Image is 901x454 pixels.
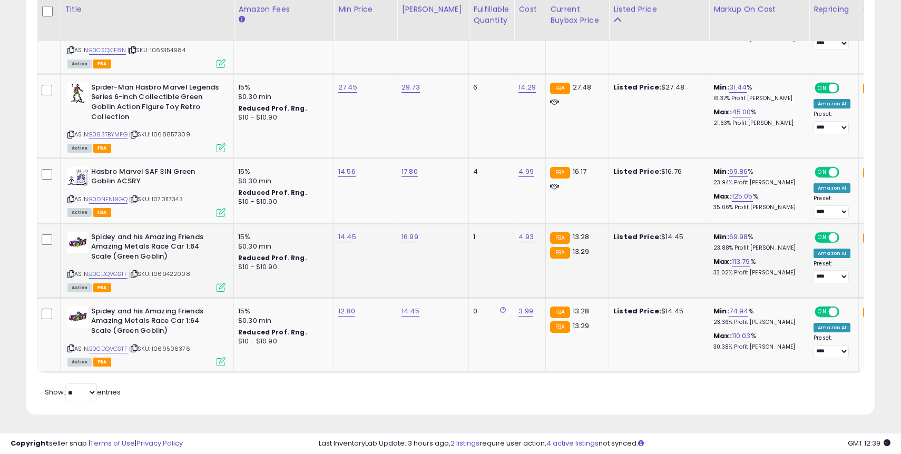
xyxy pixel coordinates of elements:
span: All listings currently available for purchase on Amazon [67,358,92,367]
a: 69.98 [729,232,748,242]
span: All listings currently available for purchase on Amazon [67,283,92,292]
span: FBA [93,60,111,68]
a: 74.94 [729,306,749,317]
div: % [713,331,801,351]
small: Amazon Fees. [238,15,244,24]
div: % [713,307,801,326]
a: 27.45 [338,82,357,93]
a: 113.79 [732,256,750,267]
small: FBA [550,232,570,244]
div: $27.48 [613,83,701,92]
span: 13.29 [573,246,590,256]
a: Privacy Policy [136,438,183,448]
div: Repricing [814,4,854,15]
p: 23.94% Profit [PERSON_NAME] [713,179,801,186]
b: Max: [713,256,732,267]
div: ASIN: [67,232,226,291]
div: seller snap | | [11,439,183,449]
a: 110.03 [732,331,751,341]
div: 6 [473,83,506,92]
span: FBA [93,144,111,153]
div: Current Buybox Price [550,4,604,26]
a: 125.05 [732,191,753,202]
b: Spidey and his Amazing Friends Amazing Metals Race Car 1:64 Scale (Green Goblin) [91,232,219,264]
b: Reduced Prof. Rng. [238,188,307,197]
div: 15% [238,167,326,176]
p: 21.63% Profit [PERSON_NAME] [713,120,801,127]
div: Amazon AI [814,323,850,332]
span: 2025-10-12 12:39 GMT [848,438,890,448]
a: 14.56 [338,166,356,177]
div: $14.45 [613,307,701,316]
div: Markup on Cost [713,4,805,15]
span: 16.17 [573,166,587,176]
b: Listed Price: [613,166,661,176]
span: | SKU: 1069506376 [129,344,190,353]
small: FBA [863,307,883,318]
span: | SKU: 1068857309 [129,130,190,139]
b: Max: [713,107,732,117]
a: 2 listings [450,438,479,448]
a: 69.86 [729,166,748,177]
a: B0DNFN19GQ [89,195,128,204]
div: Amazon AI [814,183,850,193]
div: Preset: [814,260,850,284]
span: ON [816,307,829,316]
b: Max: [713,331,732,341]
div: Amazon AI [814,99,850,108]
a: B0CDQVGSTF [89,344,128,353]
div: Title [65,4,229,15]
span: 27.48 [573,82,592,92]
div: % [713,257,801,277]
b: Reduced Prof. Rng. [238,328,307,337]
div: Listed Price [613,4,704,15]
div: 15% [238,83,326,92]
div: Preset: [814,195,850,219]
small: FBA [550,321,570,333]
div: $0.30 min [238,242,326,251]
span: Show: entries [45,387,121,397]
div: ASIN: [67,83,226,151]
span: FBA [93,208,111,217]
span: | SKU: 1069154984 [128,46,185,54]
div: $10 - $10.90 [238,337,326,346]
b: Min: [713,82,729,92]
small: FBA [863,232,883,244]
div: $0.30 min [238,92,326,102]
div: Amazon Fees [238,4,329,15]
p: 30.38% Profit [PERSON_NAME] [713,343,801,351]
b: Max: [713,191,732,201]
b: Min: [713,232,729,242]
div: Cost [518,4,541,15]
small: FBA [863,83,883,94]
div: % [713,232,801,252]
span: OFF [838,167,855,176]
a: 45.00 [732,107,751,117]
div: 0 [473,307,506,316]
a: 12.80 [338,306,355,317]
div: Preset: [814,111,850,134]
b: Reduced Prof. Rng. [238,104,307,113]
a: 29.73 [401,82,420,93]
span: All listings currently available for purchase on Amazon [67,208,92,217]
div: Preset: [814,334,850,358]
div: Amazon AI [814,249,850,258]
a: 31.44 [729,82,747,93]
span: ON [816,84,829,93]
a: 3.99 [518,306,533,317]
b: Spider-Man Hasbro Marvel Legends Series 6-inch Collectible Green Goblin Action Figure Toy Retro C... [91,83,219,124]
strong: Copyright [11,438,49,448]
div: Min Price [338,4,393,15]
div: $0.30 min [238,176,326,186]
span: ON [816,167,829,176]
div: % [713,83,801,102]
span: 13.29 [573,321,590,331]
p: 23.88% Profit [PERSON_NAME] [713,244,801,252]
b: Spidey and his Amazing Friends Amazing Metals Race Car 1:64 Scale (Green Goblin) [91,307,219,339]
div: 1 [473,232,506,242]
span: OFF [838,233,855,242]
a: 17.80 [401,166,418,177]
img: 41q25skK8UL._SL40_.jpg [67,167,89,188]
b: Listed Price: [613,82,661,92]
div: $14.45 [613,232,701,242]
